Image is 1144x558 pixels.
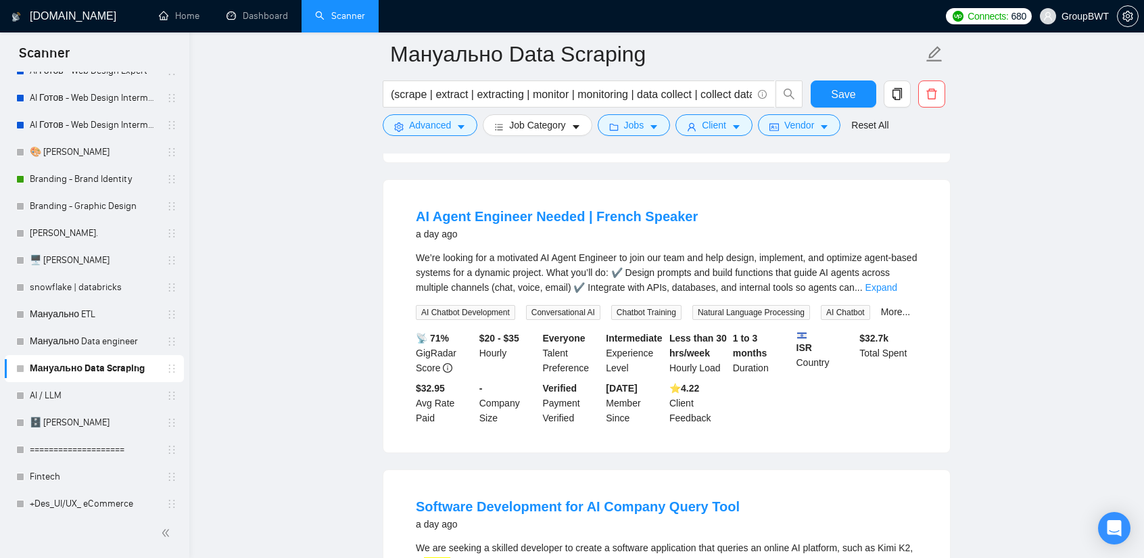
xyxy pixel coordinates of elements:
b: 📡 71% [416,333,449,344]
div: GigRadar Score [413,331,477,375]
button: setting [1117,5,1139,27]
button: settingAdvancedcaret-down [383,114,477,136]
a: AI Готов - Web Design Intermediate минус Development [30,112,158,139]
span: caret-down [732,122,741,132]
a: Мануально Data engineer [30,328,158,355]
span: holder [166,417,177,428]
div: a day ago [416,226,698,242]
a: searchScanner [315,10,365,22]
a: More... [881,306,911,317]
button: copy [884,80,911,108]
span: info-circle [443,363,452,373]
b: Verified [543,383,577,394]
div: We’re looking for a motivated AI Agent Engineer to join our team and help design, implement, and ... [416,250,917,295]
a: 🖥️ [PERSON_NAME] [30,247,158,274]
div: Hourly Load [667,331,730,375]
span: holder [166,444,177,455]
a: Branding - Graphic Design [30,193,158,220]
a: AI Agent Engineer Needed | French Speaker [416,209,698,224]
div: Client Feedback [667,381,730,425]
div: Talent Preference [540,331,604,375]
span: Job Category [509,118,565,133]
button: barsJob Categorycaret-down [483,114,592,136]
span: delete [919,88,945,100]
a: Reset All [851,118,888,133]
a: setting [1117,11,1139,22]
a: 🎨 [PERSON_NAME] [30,139,158,166]
span: user [1043,11,1053,21]
span: holder [166,390,177,401]
span: Client [702,118,726,133]
img: upwork-logo.png [953,11,963,22]
span: Scanner [8,43,80,72]
b: $20 - $35 [479,333,519,344]
b: ISR [796,331,855,353]
div: Company Size [477,381,540,425]
span: user [687,122,696,132]
div: Hourly [477,331,540,375]
span: Chatbot Training [611,305,682,320]
span: AI Chatbot Development [416,305,515,320]
b: Less than 30 hrs/week [669,333,727,358]
span: caret-down [819,122,829,132]
div: Open Intercom Messenger [1098,512,1130,544]
span: holder [166,498,177,509]
b: ⭐️ 4.22 [669,383,699,394]
a: snowflake | databricks [30,274,158,301]
span: Jobs [624,118,644,133]
span: edit [926,45,943,63]
span: Advanced [409,118,451,133]
span: holder [166,174,177,185]
span: caret-down [571,122,581,132]
b: Everyone [543,333,586,344]
span: AI Chatbot [821,305,870,320]
input: Scanner name... [390,37,923,71]
div: Payment Verified [540,381,604,425]
a: Мануально Data Scraping [30,355,158,382]
span: copy [884,88,910,100]
b: - [479,383,483,394]
button: Save [811,80,876,108]
span: Conversational AI [526,305,600,320]
span: holder [166,255,177,266]
b: $32.95 [416,383,445,394]
a: Expand [865,282,897,293]
img: logo [11,6,21,28]
span: setting [394,122,404,132]
a: Мануально ETL [30,301,158,328]
a: Branding - Brand Identity [30,166,158,193]
b: 1 to 3 months [733,333,767,358]
span: holder [166,120,177,131]
div: Experience Level [603,331,667,375]
span: Natural Language Processing [692,305,810,320]
span: holder [166,147,177,158]
button: userClientcaret-down [675,114,753,136]
span: holder [166,471,177,482]
span: holder [166,363,177,374]
span: bars [494,122,504,132]
span: holder [166,93,177,103]
span: search [776,88,802,100]
span: ... [855,282,863,293]
a: Fintech [30,463,158,490]
a: [PERSON_NAME]. [30,220,158,247]
a: Software Development for AI Company Query Tool [416,499,740,514]
input: Search Freelance Jobs... [391,86,752,103]
span: caret-down [456,122,466,132]
span: holder [166,309,177,320]
a: ==================== [30,436,158,463]
span: info-circle [758,90,767,99]
button: delete [918,80,945,108]
span: 680 [1011,9,1026,24]
span: holder [166,201,177,212]
div: Avg Rate Paid [413,381,477,425]
a: AI Готов - Web Design Intermediate минус Developer [30,85,158,112]
a: homeHome [159,10,199,22]
span: holder [166,228,177,239]
span: setting [1118,11,1138,22]
div: Country [794,331,857,375]
button: folderJobscaret-down [598,114,671,136]
span: Connects: [968,9,1008,24]
span: holder [166,282,177,293]
span: caret-down [649,122,659,132]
